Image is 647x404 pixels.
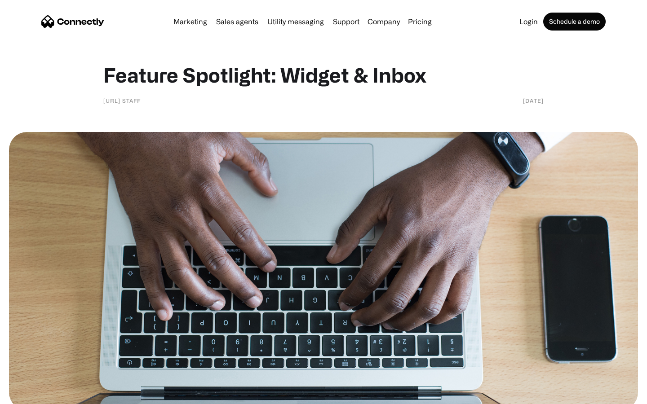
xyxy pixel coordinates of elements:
a: Marketing [170,18,211,25]
div: Company [365,15,403,28]
aside: Language selected: English [9,388,54,401]
a: Sales agents [213,18,262,25]
a: Support [329,18,363,25]
a: Utility messaging [264,18,328,25]
h1: Feature Spotlight: Widget & Inbox [103,63,544,87]
a: Login [516,18,541,25]
div: [DATE] [523,96,544,105]
div: Company [368,15,400,28]
ul: Language list [18,388,54,401]
a: Pricing [404,18,435,25]
a: home [41,15,104,28]
div: [URL] staff [103,96,141,105]
a: Schedule a demo [543,13,606,31]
